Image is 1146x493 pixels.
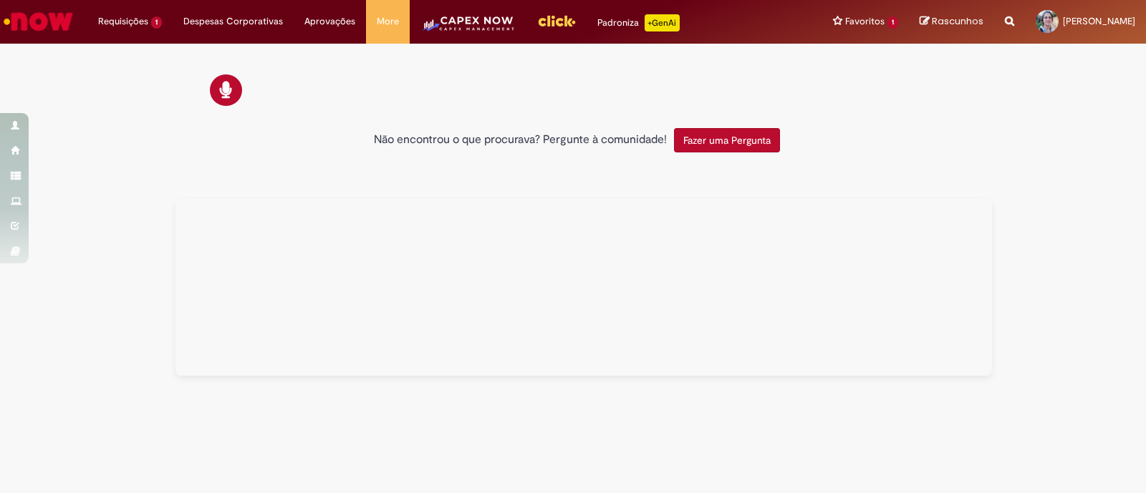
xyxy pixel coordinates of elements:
h2: Não encontrou o que procurava? Pergunte à comunidade! [374,134,667,147]
span: Despesas Corporativas [183,14,283,29]
button: Fazer uma Pergunta [674,128,780,152]
img: ServiceNow [1,7,75,36]
div: Padroniza [597,14,680,31]
span: 1 [151,16,162,29]
span: Rascunhos [932,14,983,28]
img: CapexLogo5.png [420,14,516,43]
img: click_logo_yellow_360x200.png [537,10,576,31]
span: 1 [887,16,898,29]
span: Aprovações [304,14,355,29]
div: Tudo [175,199,992,376]
span: Favoritos [845,14,885,29]
span: More [377,14,399,29]
p: +GenAi [645,14,680,31]
span: [PERSON_NAME] [1063,15,1135,27]
span: Requisições [98,14,148,29]
a: Rascunhos [920,15,983,29]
